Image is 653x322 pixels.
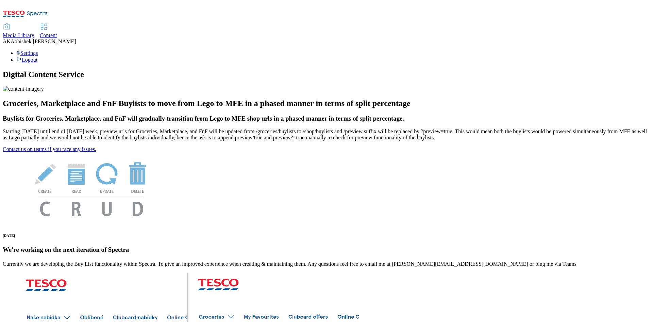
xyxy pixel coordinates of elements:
[11,39,76,44] span: Abhishek [PERSON_NAME]
[3,261,650,267] p: Currently we are developing the Buy List functionality within Spectra. To give an improved experi...
[40,24,57,39] a: Content
[3,128,650,141] p: Starting [DATE] until end of [DATE] week, preview urls for Groceries, Marketplace, and FnF will b...
[3,115,650,122] h3: Buylists for Groceries, Marketplace, and FnF will gradually transition from Lego to MFE shop urls...
[16,50,38,56] a: Settings
[40,32,57,38] span: Content
[3,99,650,108] h2: Groceries, Marketplace and FnF Buylists to move from Lego to MFE in a phased manner in terms of s...
[16,57,37,63] a: Logout
[3,233,650,237] h6: [DATE]
[3,24,34,39] a: Media Library
[3,86,44,92] img: content-imagery
[3,39,11,44] span: AK
[3,32,34,38] span: Media Library
[3,246,650,254] h3: We're working on the next iteration of Spectra
[3,70,650,79] h1: Digital Content Service
[3,146,96,152] a: Contact us on teams if you face any issues.
[3,152,180,224] img: News Image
